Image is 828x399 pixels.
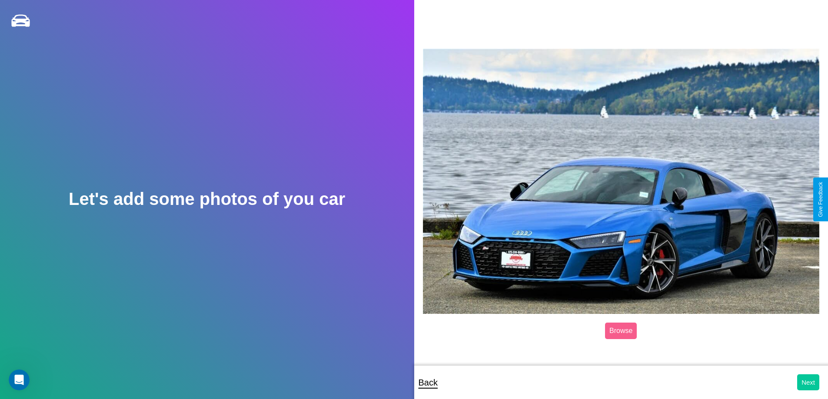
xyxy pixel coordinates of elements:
p: Back [419,375,438,390]
h2: Let's add some photos of you car [69,189,345,209]
iframe: Intercom live chat [9,369,30,390]
div: Give Feedback [818,182,824,217]
label: Browse [605,323,637,339]
button: Next [797,374,819,390]
img: posted [423,49,820,314]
